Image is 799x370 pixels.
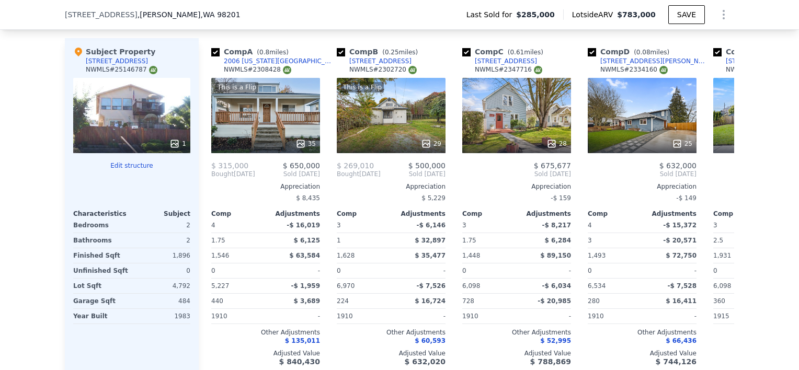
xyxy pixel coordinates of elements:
span: 0 [713,267,717,274]
span: 1,493 [588,252,606,259]
span: 728 [462,297,474,305]
div: Adjustments [266,210,320,218]
button: Edit structure [73,161,190,170]
span: 4 [588,222,592,229]
span: -$ 16,019 [287,222,320,229]
span: $ 675,677 [534,161,571,170]
div: Appreciation [588,182,697,191]
div: Unfinished Sqft [73,263,130,278]
div: Adjusted Value [337,349,446,357]
div: 25 [672,138,692,149]
div: Comp B [337,47,422,57]
div: [STREET_ADDRESS][PERSON_NAME] [600,57,709,65]
span: -$ 149 [676,194,697,202]
div: 2006 [US_STATE][GEOGRAPHIC_DATA] [224,57,333,65]
div: Other Adjustments [588,328,697,337]
div: - [519,309,571,323]
button: SAVE [668,5,705,24]
div: NWMLS # 2360316 [726,65,793,74]
div: Characteristics [73,210,132,218]
div: NWMLS # 2302720 [349,65,417,74]
div: - [644,309,697,323]
span: $783,000 [617,10,656,19]
button: Show Options [713,4,734,25]
div: Comp [588,210,642,218]
span: Sold [DATE] [381,170,446,178]
div: Comp [211,210,266,218]
div: Comp D [588,47,674,57]
span: 6,098 [713,282,731,290]
div: NWMLS # 2347716 [475,65,542,74]
div: This is a Flip [215,82,258,92]
div: Subject [132,210,190,218]
span: 0 [211,267,215,274]
div: [STREET_ADDRESS] [86,57,148,65]
span: [STREET_ADDRESS] [65,9,138,20]
img: NWMLS Logo [283,66,291,74]
div: 4,792 [134,279,190,293]
span: 0.8 [259,49,269,56]
span: $ 32,897 [415,237,446,244]
img: NWMLS Logo [149,66,157,74]
div: Adjustments [391,210,446,218]
div: 1.75 [462,233,515,248]
span: $ 632,020 [405,357,446,366]
span: 1,931 [713,252,731,259]
div: Adjustments [642,210,697,218]
span: 1,448 [462,252,480,259]
div: - [393,263,446,278]
div: Comp [337,210,391,218]
span: 224 [337,297,349,305]
span: $ 788,869 [530,357,571,366]
div: - [393,309,446,323]
div: Garage Sqft [73,294,130,308]
div: 1910 [337,309,389,323]
span: ( miles) [630,49,674,56]
div: Comp [713,210,768,218]
div: 3 [588,233,640,248]
div: 0 [134,263,190,278]
span: 6,970 [337,282,355,290]
div: Adjusted Value [211,349,320,357]
span: Sold [DATE] [462,170,571,178]
span: $ 744,126 [656,357,697,366]
span: $ 72,750 [666,252,697,259]
span: 280 [588,297,600,305]
span: $ 89,150 [540,252,571,259]
a: [STREET_ADDRESS] [462,57,537,65]
div: 2 [134,218,190,233]
span: -$ 7,528 [668,282,697,290]
div: 484 [134,294,190,308]
div: Other Adjustments [337,328,446,337]
span: -$ 8,217 [542,222,571,229]
span: Lotside ARV [572,9,617,20]
div: 1910 [211,309,264,323]
span: -$ 15,372 [663,222,697,229]
div: Appreciation [462,182,571,191]
div: Bedrooms [73,218,130,233]
div: Adjusted Value [462,349,571,357]
span: $ 315,000 [211,161,248,170]
span: 6,098 [462,282,480,290]
span: $ 269,010 [337,161,374,170]
span: ( miles) [504,49,547,56]
div: [STREET_ADDRESS] [475,57,537,65]
div: - [519,263,571,278]
div: Comp C [462,47,547,57]
span: $ 650,000 [283,161,320,170]
span: $ 60,593 [415,337,446,344]
span: Sold [DATE] [255,170,320,178]
span: 4 [211,222,215,229]
div: [DATE] [337,170,381,178]
span: ( miles) [378,49,422,56]
div: - [268,263,320,278]
div: This is a Flip [341,82,384,92]
span: -$ 20,571 [663,237,697,244]
a: [STREET_ADDRESS] [337,57,412,65]
span: Bought [211,170,234,178]
div: Adjustments [517,210,571,218]
div: Other Adjustments [462,328,571,337]
img: NWMLS Logo [659,66,668,74]
span: -$ 159 [551,194,571,202]
span: 3 [713,222,717,229]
